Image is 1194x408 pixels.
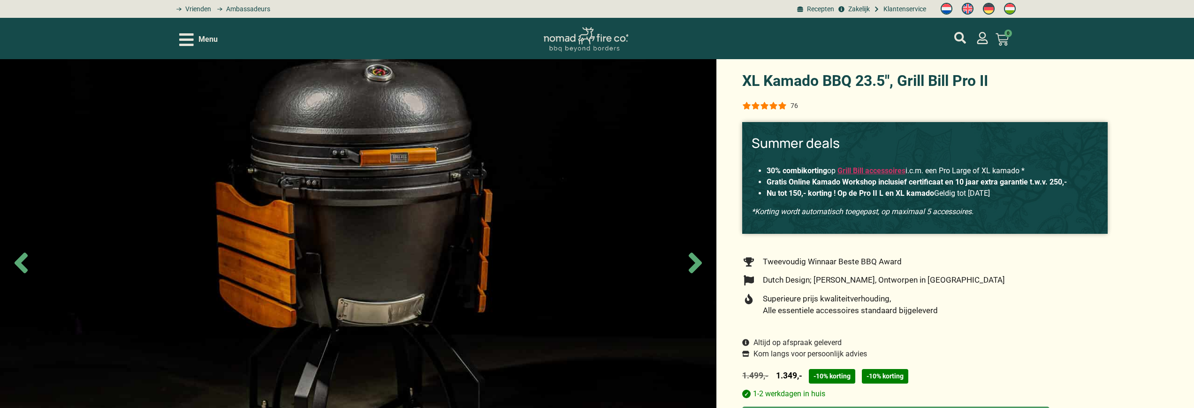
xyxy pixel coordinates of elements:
span: Next slide [679,246,712,279]
strong: Gratis Online Kamado Workshop inclusief certificaat en 10 jaar extra garantie t.w.v. 250,- [767,177,1067,186]
span: Altijd op afspraak geleverd [751,337,842,348]
div: 76 [791,101,798,110]
em: *Korting wordt automatisch toegepast, op maximaal 5 accessoires. [752,207,973,216]
span: Dutch Design; [PERSON_NAME], Ontworpen in [GEOGRAPHIC_DATA] [761,274,1005,286]
span: Kom langs voor persoonlijk advies [751,348,867,360]
h1: XL Kamado BBQ 23.5″, Grill Bill Pro II [742,73,1108,88]
span: Ambassadeurs [224,4,270,14]
span: Klantenservice [881,4,926,14]
span: Menu [198,34,218,45]
img: Duits [983,3,995,15]
a: grill bill zakeljk [837,4,869,14]
a: Switch to Engels [957,0,978,17]
span: -10% korting [862,369,908,384]
h3: Summer deals [752,135,1098,151]
a: Switch to Duits [978,0,999,17]
li: op i.c.m. een Pro Large of XL kamado * [767,165,1083,177]
img: Hongaars [1004,3,1016,15]
a: grill bill klantenservice [872,4,926,14]
img: Nomad Logo [544,27,628,52]
strong: 30% combikorting [767,166,827,175]
a: grill bill vrienden [173,4,211,14]
a: Grill Bill accessoires [837,166,905,175]
a: Kom langs voor persoonlijk advies [742,348,867,360]
li: Geldig tot [DATE] [767,188,1083,199]
a: grill bill ambassadors [213,4,270,14]
span: Recepten [805,4,834,14]
span: Vrienden [183,4,211,14]
span: -10% korting [809,369,855,384]
span: 0 [1004,30,1012,37]
p: 1-2 werkdagen in huis [742,390,1108,398]
a: Switch to Hongaars [999,0,1020,17]
a: 0 [984,27,1020,52]
img: Engels [962,3,973,15]
a: mijn account [954,32,966,44]
span: Zakelijk [846,4,870,14]
a: mijn account [976,32,989,44]
img: Nederlands [941,3,952,15]
a: Altijd op afspraak geleverd [742,337,842,348]
span: Tweevoudig Winnaar Beste BBQ Award [761,256,902,268]
a: BBQ recepten [796,4,834,14]
span: Superieure prijs kwaliteitverhouding, Alle essentiele accessoires standaard bijgeleverd [761,293,938,317]
span: Previous slide [5,246,38,279]
strong: Nu tot 150,- korting ! Op de Pro II L en XL kamado [767,189,934,198]
div: Open/Close Menu [179,31,218,48]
